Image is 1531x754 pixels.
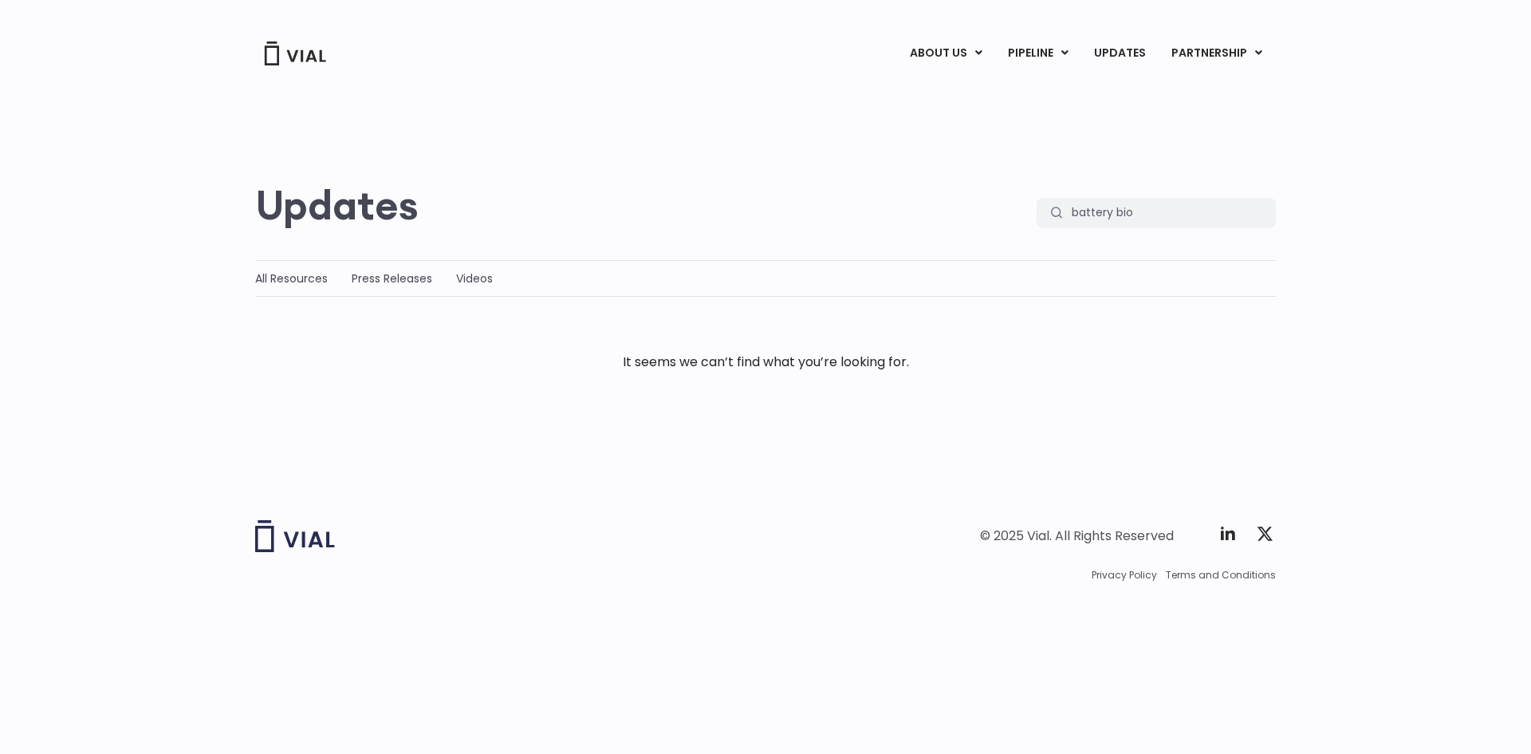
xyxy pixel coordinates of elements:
a: Privacy Policy [1092,568,1157,582]
img: Vial Logo [263,41,327,65]
a: UPDATES [1081,40,1158,67]
a: Videos [456,270,493,286]
a: All Resources [255,270,328,286]
div: It seems we can’t find what you’re looking for. [255,353,1276,372]
input: Search... [1061,198,1276,228]
a: Press Releases [352,270,432,286]
h2: Updates [255,182,419,228]
a: PIPELINEMenu Toggle [995,40,1080,67]
img: Vial logo wih "Vial" spelled out [255,520,335,552]
a: PARTNERSHIPMenu Toggle [1159,40,1275,67]
div: © 2025 Vial. All Rights Reserved [980,527,1174,545]
a: ABOUT USMenu Toggle [897,40,994,67]
a: Terms and Conditions [1166,568,1276,582]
